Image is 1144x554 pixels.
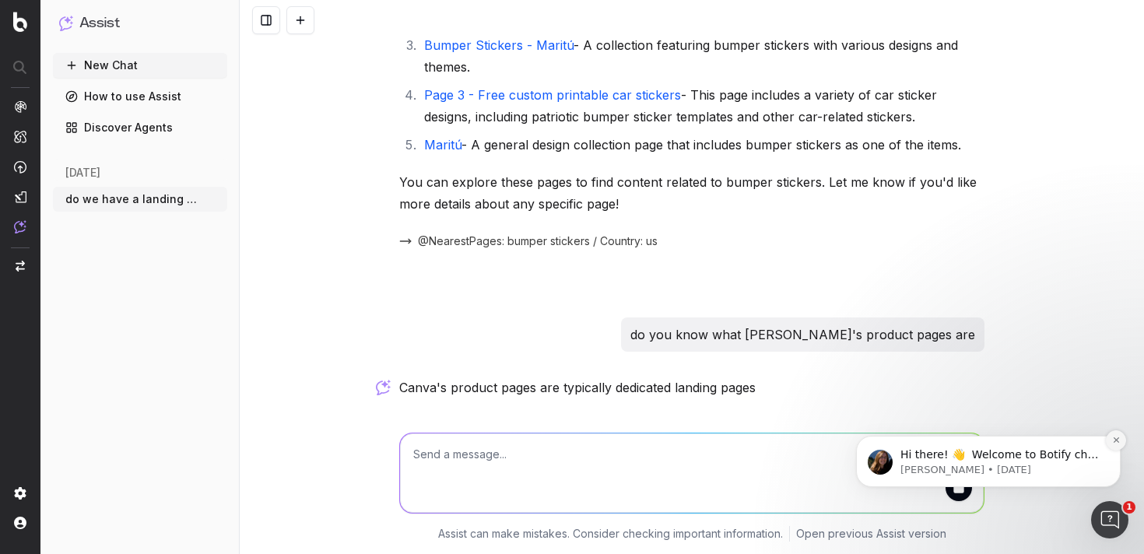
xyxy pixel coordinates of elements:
span: do we have a landing page for bookmarks [65,191,202,207]
span: 1 [1123,501,1135,514]
img: Botify assist logo [376,380,391,395]
span: Hi there! 👋 Welcome to Botify chat support! Have a question? Reply to this message and our team w... [68,110,265,185]
span: [DATE] [65,165,100,181]
img: Assist [14,220,26,233]
img: Studio [14,191,26,203]
button: Dismiss notification [273,93,293,113]
img: Switch project [16,261,25,272]
img: Analytics [14,100,26,113]
li: - A general design collection page that includes bumper stickers as one of the items. [419,134,984,156]
p: Message from Laura, sent 1d ago [68,125,268,139]
a: Maritú [424,137,461,153]
a: Page 3 - Free custom printable car stickers [424,87,681,103]
span: @NearestPages: bumper stickers / Country: us [418,233,658,249]
p: Assist can make mistakes. Consider checking important information. [438,526,783,542]
div: message notification from Laura, 1d ago. Hi there! 👋 Welcome to Botify chat support! Have a quest... [23,98,288,149]
h1: Assist [79,12,120,34]
li: - A collection featuring bumper stickers with various designs and themes. [419,34,984,78]
img: Profile image for Laura [35,112,60,137]
img: My account [14,517,26,529]
p: Canva's product pages are typically dedicated landing pages [399,377,984,398]
img: Assist [59,16,73,30]
a: Open previous Assist version [796,526,946,542]
button: Assist [59,12,221,34]
img: Botify logo [13,12,27,32]
p: do you know what [PERSON_NAME]'s product pages are [630,324,975,345]
button: @NearestPages: bumper stickers / Country: us [399,233,658,249]
img: Setting [14,487,26,500]
li: - This page includes a variety of car sticker designs, including patriotic bumper sticker templat... [419,84,984,128]
img: Activation [14,160,26,174]
iframe: Intercom live chat [1091,501,1128,538]
button: New Chat [53,53,227,78]
a: Discover Agents [53,115,227,140]
p: You can explore these pages to find content related to bumper stickers. Let me know if you'd like... [399,171,984,215]
img: Intelligence [14,130,26,143]
button: do we have a landing page for bookmarks [53,187,227,212]
iframe: Intercom notifications message [833,338,1144,512]
a: Bumper Stickers - Maritú [424,37,574,53]
a: How to use Assist [53,84,227,109]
